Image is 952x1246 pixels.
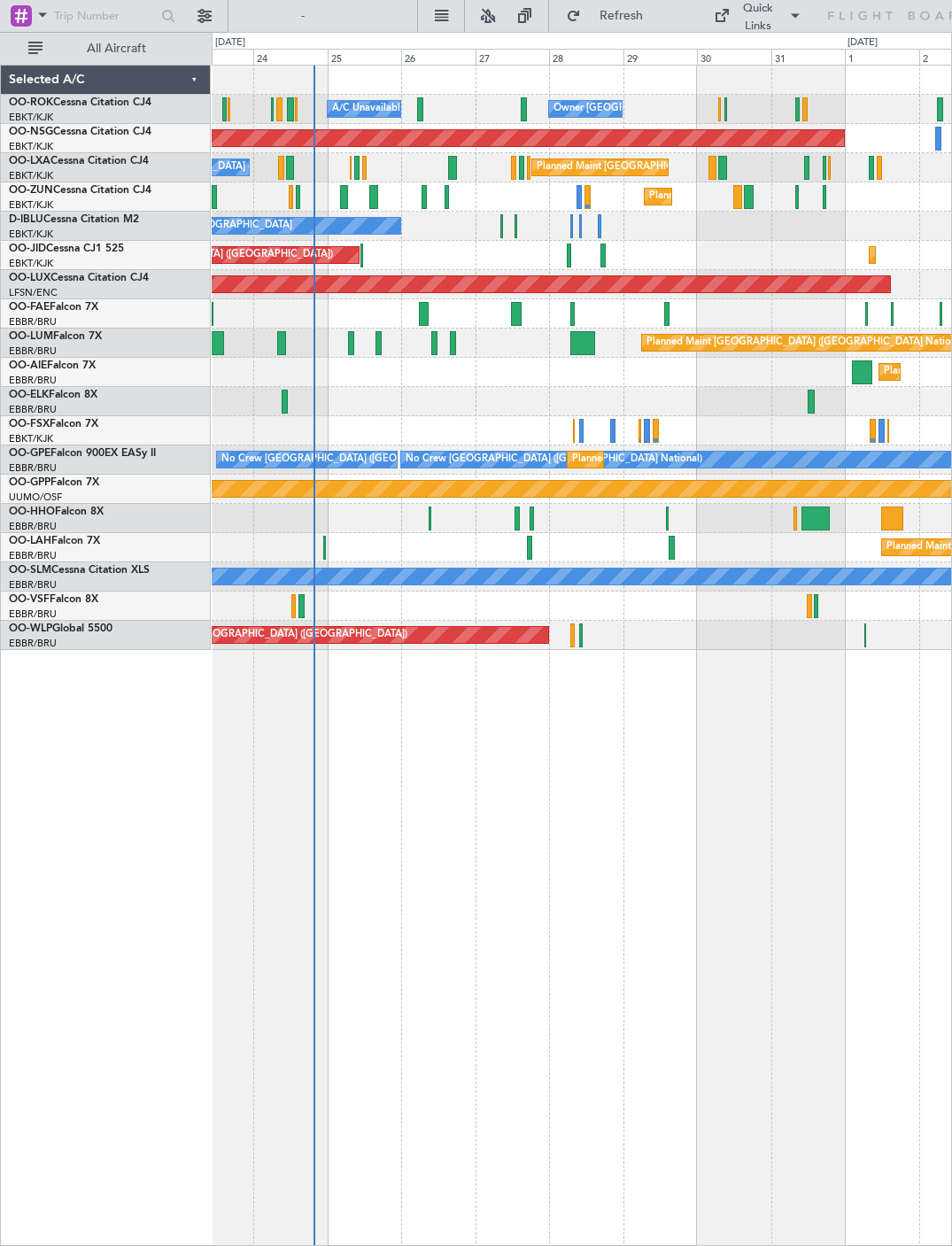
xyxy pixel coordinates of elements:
[9,127,53,137] span: OO-NSG
[549,49,623,65] div: 28
[9,623,112,634] a: OO-WLPGlobal 5500
[9,344,57,358] a: EBBR/BRU
[9,374,57,387] a: EBBR/BRU
[9,228,53,241] a: EBKT/KJK
[705,2,811,30] button: Quick Links
[9,565,150,576] a: OO-SLMCessna Citation XLS
[221,446,518,473] div: No Crew [GEOGRAPHIC_DATA] ([GEOGRAPHIC_DATA] National)
[9,477,99,488] a: OO-GPPFalcon 7X
[406,446,702,473] div: No Crew [GEOGRAPHIC_DATA] ([GEOGRAPHIC_DATA] National)
[9,578,57,592] a: EBBR/BRU
[9,286,58,299] a: LFSN/ENC
[54,3,156,29] input: Trip Number
[67,154,397,181] div: A/C Unavailable [GEOGRAPHIC_DATA] ([GEOGRAPHIC_DATA] National)
[9,214,139,225] a: D-IBLUCessna Citation M2
[9,403,57,416] a: EBBR/BRU
[771,49,846,65] div: 31
[9,273,50,283] span: OO-LUX
[253,49,328,65] div: 24
[9,244,124,254] a: OO-JIDCessna CJ1 525
[9,594,50,605] span: OO-VSF
[649,183,855,210] div: Planned Maint Kortrijk-[GEOGRAPHIC_DATA]
[9,331,53,342] span: OO-LUM
[9,419,98,430] a: OO-FSXFalcon 7X
[848,35,878,50] div: [DATE]
[9,390,49,400] span: OO-ELK
[9,432,53,445] a: EBKT/KJK
[9,565,51,576] span: OO-SLM
[9,302,50,313] span: OO-FAE
[9,491,62,504] a: UUMO/OSF
[9,214,43,225] span: D-IBLU
[584,10,659,22] span: Refresh
[9,331,102,342] a: OO-LUMFalcon 7X
[9,520,57,533] a: EBBR/BRU
[476,49,550,65] div: 27
[9,244,46,254] span: OO-JID
[9,594,98,605] a: OO-VSFFalcon 8X
[9,461,57,475] a: EBBR/BRU
[553,96,793,122] div: Owner [GEOGRAPHIC_DATA]-[GEOGRAPHIC_DATA]
[128,622,407,648] div: Planned Maint [GEOGRAPHIC_DATA] ([GEOGRAPHIC_DATA])
[9,608,57,621] a: EBBR/BRU
[9,169,53,182] a: EBKT/KJK
[9,127,151,137] a: OO-NSGCessna Citation CJ4
[9,360,96,371] a: OO-AIEFalcon 7X
[9,536,51,546] span: OO-LAH
[623,49,698,65] div: 29
[9,623,52,634] span: OO-WLP
[572,446,893,473] div: Planned Maint [GEOGRAPHIC_DATA] ([GEOGRAPHIC_DATA] National)
[697,49,771,65] div: 30
[9,448,50,459] span: OO-GPE
[19,35,192,63] button: All Aircraft
[845,49,919,65] div: 1
[9,477,50,488] span: OO-GPP
[215,35,245,50] div: [DATE]
[9,156,149,166] a: OO-LXACessna Citation CJ4
[9,419,50,430] span: OO-FSX
[9,140,53,153] a: EBKT/KJK
[9,156,50,166] span: OO-LXA
[9,257,53,270] a: EBKT/KJK
[332,96,406,122] div: A/C Unavailable
[9,97,53,108] span: OO-ROK
[46,43,187,55] span: All Aircraft
[179,49,253,65] div: 23
[401,49,476,65] div: 26
[9,185,151,196] a: OO-ZUNCessna Citation CJ4
[537,154,857,181] div: Planned Maint [GEOGRAPHIC_DATA] ([GEOGRAPHIC_DATA] National)
[9,198,53,212] a: EBKT/KJK
[9,637,57,650] a: EBBR/BRU
[9,507,55,517] span: OO-HHO
[9,185,53,196] span: OO-ZUN
[9,448,156,459] a: OO-GPEFalcon 900EX EASy II
[9,507,104,517] a: OO-HHOFalcon 8X
[9,315,57,329] a: EBBR/BRU
[9,390,97,400] a: OO-ELKFalcon 8X
[9,302,98,313] a: OO-FAEFalcon 7X
[9,536,100,546] a: OO-LAHFalcon 7X
[328,49,402,65] div: 25
[9,360,47,371] span: OO-AIE
[558,2,664,30] button: Refresh
[9,549,57,562] a: EBBR/BRU
[9,111,53,124] a: EBKT/KJK
[9,97,151,108] a: OO-ROKCessna Citation CJ4
[9,273,149,283] a: OO-LUXCessna Citation CJ4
